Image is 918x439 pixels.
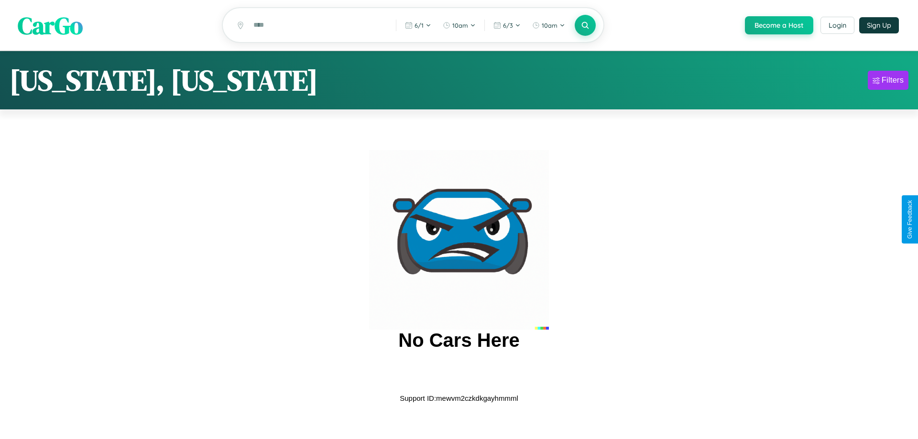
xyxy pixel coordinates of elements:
button: 6/3 [489,18,525,33]
button: 6/1 [400,18,436,33]
div: Give Feedback [907,200,913,239]
span: 10am [542,21,557,29]
button: Login [820,17,854,34]
button: Filters [868,71,908,90]
button: 10am [438,18,481,33]
button: Become a Host [745,16,813,34]
span: 10am [452,21,468,29]
p: Support ID: mewvm2czkdkgayhmmml [400,392,518,405]
div: Filters [882,75,904,85]
span: CarGo [18,9,83,42]
span: 6 / 1 [415,21,424,29]
button: Sign Up [859,17,899,33]
img: car [369,150,549,330]
span: 6 / 3 [503,21,513,29]
h2: No Cars Here [398,330,519,351]
button: 10am [527,18,570,33]
h1: [US_STATE], [US_STATE] [10,61,318,100]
